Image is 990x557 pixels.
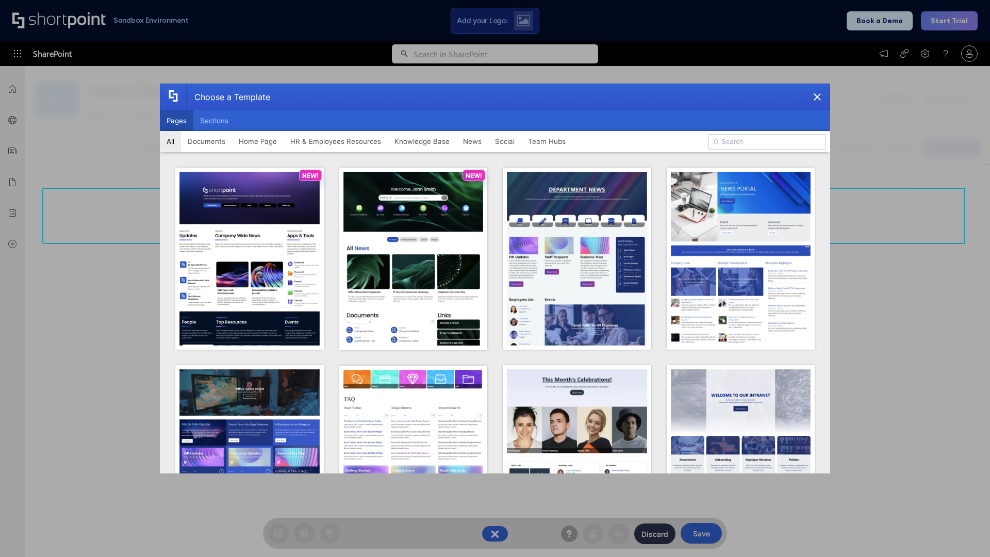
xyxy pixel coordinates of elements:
button: All [160,131,181,152]
button: Documents [181,131,232,152]
button: News [456,131,488,152]
button: Team Hubs [521,131,572,152]
input: Search [708,134,826,150]
div: Choose a Template [186,84,270,110]
button: HR & Employees Resources [284,131,388,152]
p: NEW! [466,172,482,179]
div: template selector [160,84,830,473]
button: Social [488,131,521,152]
p: NEW! [302,172,319,179]
button: Sections [193,110,235,131]
button: Knowledge Base [388,131,456,152]
button: Home Page [232,131,284,152]
button: Pages [160,110,193,131]
iframe: Chat Widget [938,507,990,557]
